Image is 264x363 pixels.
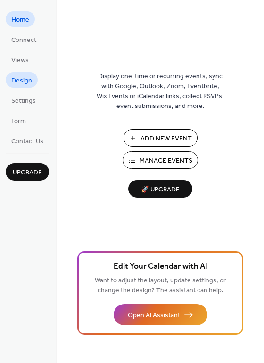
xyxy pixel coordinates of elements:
a: Contact Us [6,133,49,148]
span: Design [11,76,32,86]
button: 🚀 Upgrade [128,180,192,198]
span: 🚀 Upgrade [134,183,187,196]
a: Home [6,11,35,27]
span: Home [11,15,29,25]
a: Views [6,52,34,67]
button: Add New Event [124,129,198,147]
a: Settings [6,92,41,108]
span: Form [11,116,26,126]
span: Want to adjust the layout, update settings, or change the design? The assistant can help. [95,274,226,297]
button: Manage Events [123,151,198,169]
a: Form [6,113,32,128]
span: Open AI Assistant [128,311,180,321]
span: Views [11,56,29,66]
span: Add New Event [140,134,192,144]
span: Edit Your Calendar with AI [114,260,207,273]
span: Upgrade [13,168,42,178]
a: Connect [6,32,42,47]
span: Contact Us [11,137,43,147]
a: Design [6,72,38,88]
span: Connect [11,35,36,45]
span: Manage Events [140,156,192,166]
button: Upgrade [6,163,49,181]
span: Settings [11,96,36,106]
button: Open AI Assistant [114,304,207,325]
span: Display one-time or recurring events, sync with Google, Outlook, Zoom, Eventbrite, Wix Events or ... [97,72,224,111]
